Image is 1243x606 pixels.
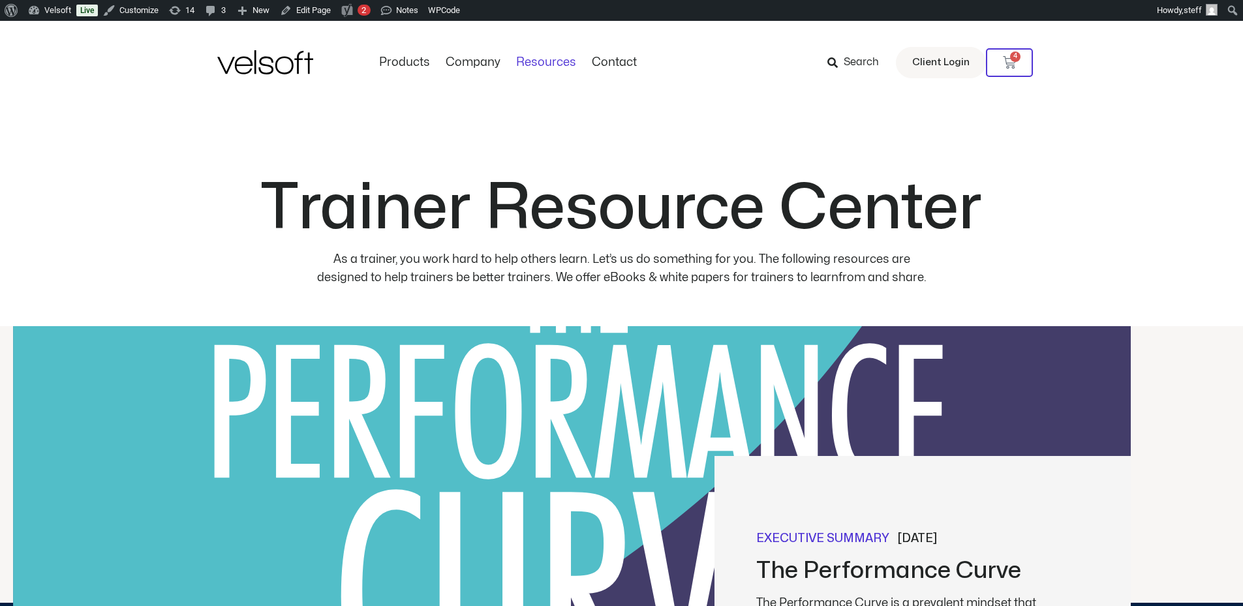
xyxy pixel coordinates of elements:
[827,52,888,74] a: Search
[371,55,438,70] a: ProductsMenu Toggle
[361,5,366,15] span: 2
[508,55,584,70] a: ResourcesMenu Toggle
[217,50,313,74] img: Velsoft Training Materials
[912,54,970,71] span: Client Login
[896,47,986,78] a: Client Login
[371,55,645,70] nav: Menu
[756,530,889,547] a: Executive Summary
[844,54,879,71] span: Search
[584,55,645,70] a: ContactMenu Toggle
[756,558,1076,584] h2: The Performance Curve
[76,5,98,16] a: Live
[986,48,1033,77] a: 4
[897,530,937,547] span: [DATE]
[261,177,982,240] h1: Trainer Resource Center
[1184,5,1202,15] span: steff
[438,55,508,70] a: CompanyMenu Toggle
[1010,52,1020,62] span: 4
[311,250,932,287] div: As a trainer, you work hard to help others learn. Let’s us do something for you. The following re...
